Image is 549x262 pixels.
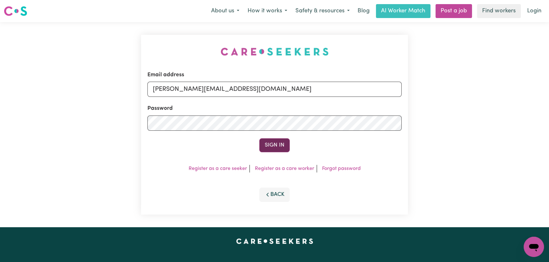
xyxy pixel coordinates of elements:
[4,5,27,17] img: Careseekers logo
[147,82,402,97] input: Email address
[322,166,361,171] a: Forgot password
[436,4,472,18] a: Post a job
[243,4,291,18] button: How it works
[259,188,290,202] button: Back
[523,4,545,18] a: Login
[376,4,430,18] a: AI Worker Match
[147,104,173,113] label: Password
[354,4,373,18] a: Blog
[524,237,544,257] iframe: Button to launch messaging window
[207,4,243,18] button: About us
[236,239,313,244] a: Careseekers home page
[189,166,247,171] a: Register as a care seeker
[147,71,184,79] label: Email address
[259,138,290,152] button: Sign In
[255,166,314,171] a: Register as a care worker
[4,4,27,18] a: Careseekers logo
[291,4,354,18] button: Safety & resources
[477,4,521,18] a: Find workers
